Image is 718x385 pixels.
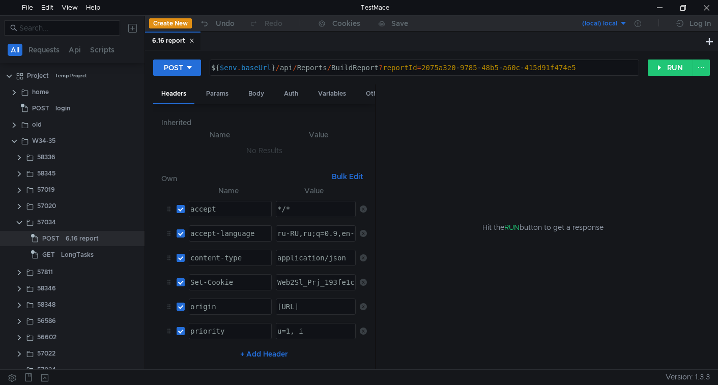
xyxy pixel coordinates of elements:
div: Variables [310,84,354,103]
div: 58345 [37,166,55,181]
th: Name [169,129,270,141]
button: Create New [149,18,192,28]
th: Value [270,129,367,141]
button: Undo [192,16,242,31]
div: 57020 [37,198,56,214]
div: 57024 [37,362,56,377]
div: Params [198,84,237,103]
nz-embed-empty: No Results [246,146,282,155]
div: W34-35 [32,133,55,149]
div: Undo [216,17,235,29]
button: All [8,44,22,56]
h6: Inherited [161,116,367,129]
button: Scripts [87,44,118,56]
div: POST [164,62,183,73]
div: 56586 [37,313,56,329]
div: Body [240,84,272,103]
div: (local) local [582,19,617,28]
div: 58348 [37,297,55,312]
button: Redo [242,16,290,31]
div: login [55,101,70,116]
span: GET [42,247,55,262]
div: 57034 [37,215,56,230]
button: (local) local [557,15,627,32]
div: Log In [690,17,711,29]
button: POST [153,60,201,76]
div: 58336 [37,150,55,165]
div: 57022 [37,346,55,361]
div: 6.16 report [152,36,194,46]
h6: Own [161,172,328,185]
button: Requests [25,44,63,56]
span: RUN [504,223,520,232]
span: Hit the button to get a response [482,222,604,233]
div: Other [358,84,391,103]
span: POST [42,231,60,246]
div: Project [27,68,49,83]
div: home [32,84,49,100]
div: LongTasks [61,247,94,262]
th: Value [272,185,356,197]
input: Search... [19,22,114,34]
div: Headers [153,84,194,104]
div: Redo [265,17,282,29]
div: 58346 [37,281,56,296]
div: Auth [276,84,306,103]
div: 57019 [37,182,55,197]
span: POST [32,101,49,116]
span: Version: 1.3.3 [666,370,710,384]
th: Name [185,185,272,197]
div: 56602 [37,330,56,345]
button: RUN [648,60,693,76]
button: + Add Header [236,348,292,360]
div: Cookies [332,17,360,29]
button: Api [66,44,84,56]
div: old [32,117,42,132]
div: Temp Project [55,68,87,83]
div: Save [391,20,408,27]
div: 6.16 report [66,231,99,246]
button: Bulk Edit [328,170,367,183]
div: 57811 [37,264,53,280]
